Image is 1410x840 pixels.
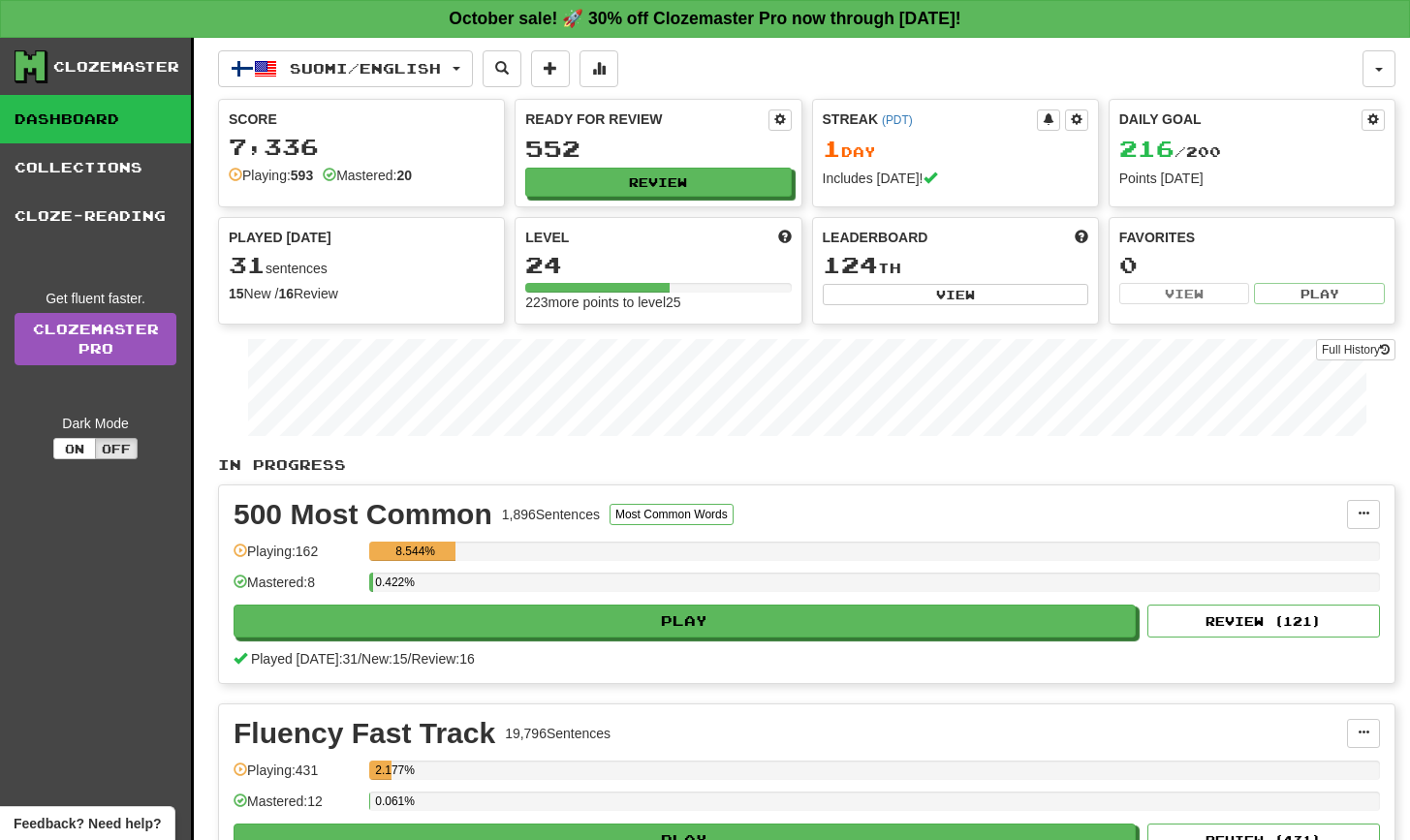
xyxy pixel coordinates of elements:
div: Ready for Review [525,109,768,129]
strong: 16 [278,286,294,301]
div: Mastered: 12 [234,792,360,824]
div: Favorites [1119,228,1385,247]
span: Played [DATE]: 31 [251,651,358,667]
div: Playing: 162 [234,542,360,574]
div: Daily Goal [1119,109,1362,131]
strong: 20 [396,168,412,183]
div: Playing: [229,166,313,185]
span: 216 [1119,135,1175,162]
strong: 593 [291,168,313,183]
button: Review [525,168,791,197]
button: View [823,284,1088,305]
button: Off [95,438,138,459]
a: (PDT) [882,113,913,127]
div: 223 more points to level 25 [525,293,791,312]
span: 124 [823,251,878,278]
div: Get fluent faster. [15,289,176,308]
button: Full History [1316,339,1395,360]
div: 24 [525,253,791,277]
span: Leaderboard [823,228,928,247]
button: Suomi/English [218,50,473,87]
span: / 200 [1119,143,1221,160]
span: This week in points, UTC [1075,228,1088,247]
button: Most Common Words [610,504,734,525]
div: Day [823,137,1088,162]
div: Fluency Fast Track [234,719,495,748]
div: th [823,253,1088,278]
div: 7,336 [229,135,494,159]
button: Review (121) [1147,605,1380,638]
div: Streak [823,109,1037,129]
div: sentences [229,253,494,278]
div: 8.544% [375,542,455,561]
span: New: 15 [361,651,407,667]
div: Includes [DATE]! [823,169,1088,188]
span: 1 [823,135,841,162]
button: Play [234,605,1136,638]
span: / [358,651,361,667]
div: 500 Most Common [234,500,492,529]
div: Points [DATE] [1119,169,1385,188]
strong: 15 [229,286,244,301]
div: Mastered: 8 [234,573,360,605]
span: Played [DATE] [229,228,331,247]
div: Dark Mode [15,414,176,433]
span: Suomi / English [290,60,441,77]
div: 552 [525,137,791,161]
div: 19,796 Sentences [505,724,611,743]
button: Add sentence to collection [531,50,570,87]
span: / [408,651,412,667]
strong: October sale! 🚀 30% off Clozemaster Pro now through [DATE]! [449,9,960,28]
p: In Progress [218,455,1395,475]
button: More stats [580,50,618,87]
span: Score more points to level up [778,228,792,247]
div: 1,896 Sentences [502,505,600,524]
span: Open feedback widget [14,814,161,833]
span: Review: 16 [411,651,474,667]
div: Clozemaster [53,57,179,77]
a: ClozemasterPro [15,313,176,365]
div: Playing: 431 [234,761,360,793]
div: New / Review [229,284,494,303]
span: 31 [229,251,266,278]
div: Mastered: [323,166,412,185]
div: 0 [1119,253,1385,277]
button: View [1119,283,1250,304]
div: Score [229,109,494,129]
span: Level [525,228,569,247]
button: Play [1254,283,1385,304]
button: Search sentences [483,50,521,87]
div: 2.177% [375,761,391,780]
button: On [53,438,96,459]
